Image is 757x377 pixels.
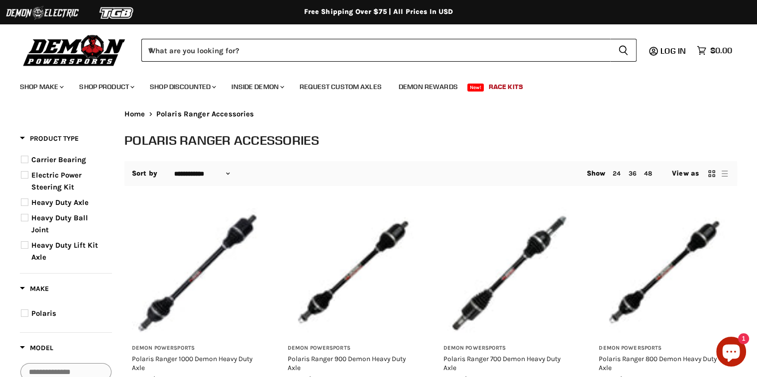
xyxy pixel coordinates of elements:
[156,110,254,118] span: Polaris Ranger Accessories
[124,132,737,148] h1: Polaris Ranger Accessories
[599,207,730,338] img: Polaris Ranger 800 Demon Heavy Duty Axle
[132,207,263,338] img: Polaris Ranger 1000 Demon Heavy Duty Axle
[31,198,89,207] span: Heavy Duty Axle
[599,355,717,372] a: Polaris Ranger 800 Demon Heavy Duty Axle
[132,170,157,178] label: Sort by
[660,46,686,56] span: Log in
[443,355,560,372] a: Polaris Ranger 700 Demon Heavy Duty Axle
[12,77,70,97] a: Shop Make
[644,170,652,177] a: 48
[124,110,145,118] a: Home
[710,46,732,55] span: $0.00
[80,3,154,22] img: TGB Logo 2
[610,39,637,62] button: Search
[656,46,692,55] a: Log in
[391,77,465,97] a: Demon Rewards
[720,169,730,179] button: list view
[31,171,82,191] span: Electric Power Steering Kit
[288,355,406,372] a: Polaris Ranger 900 Demon Heavy Duty Axle
[628,170,636,177] a: 36
[672,170,699,178] span: View as
[292,77,389,97] a: Request Custom Axles
[132,345,263,352] h3: Demon Powersports
[12,73,730,97] ul: Main menu
[141,39,610,62] input: When autocomplete results are available use up and down arrows to review and enter to select
[31,155,86,164] span: Carrier Bearing
[124,161,737,186] nav: Collection utilities
[141,39,637,62] form: Product
[713,337,749,369] inbox-online-store-chat: Shopify online store chat
[20,284,49,293] span: Make
[31,309,56,318] span: Polaris
[288,207,419,338] img: Polaris Ranger 900 Demon Heavy Duty Axle
[31,213,88,234] span: Heavy Duty Ball Joint
[467,84,484,92] span: New!
[20,344,53,352] span: Model
[142,77,222,97] a: Shop Discounted
[443,345,574,352] h3: Demon Powersports
[224,77,290,97] a: Inside Demon
[20,343,53,356] button: Filter by Model
[288,345,419,352] h3: Demon Powersports
[20,284,49,296] button: Filter by Make
[481,77,531,97] a: Race Kits
[20,134,79,143] span: Product Type
[124,110,737,118] nav: Breadcrumbs
[707,169,717,179] button: grid view
[20,32,129,68] img: Demon Powersports
[5,3,80,22] img: Demon Electric Logo 2
[132,355,252,372] a: Polaris Ranger 1000 Demon Heavy Duty Axle
[587,169,606,178] span: Show
[31,241,98,262] span: Heavy Duty Lift Kit Axle
[20,134,79,146] button: Filter by Product Type
[443,207,574,338] img: Polaris Ranger 700 Demon Heavy Duty Axle
[613,170,621,177] a: 24
[72,77,140,97] a: Shop Product
[692,43,737,58] a: $0.00
[599,345,730,352] h3: Demon Powersports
